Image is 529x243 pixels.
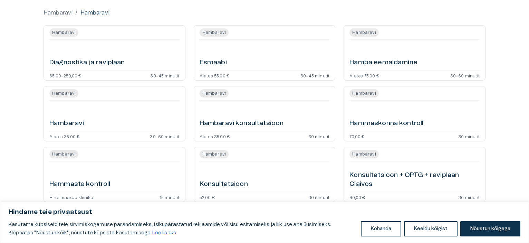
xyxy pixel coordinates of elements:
[38,6,46,11] font: Abi
[352,91,376,95] font: Hambaravi
[349,135,364,139] font: 70,00 €
[150,74,179,78] font: 30–45 minutit
[200,181,248,187] font: Konsultatsioon
[150,135,179,139] font: 30–60 minutit
[200,59,227,66] font: Esmaabi
[44,9,73,17] a: Hambaravi
[202,152,226,156] font: Hambaravi
[460,221,520,236] button: Nõustun kõigega
[44,86,185,141] a: Ava teenuse broneerimise üksikasjad
[458,196,480,200] font: 30 minutit
[361,221,401,236] button: Kohanda
[202,91,226,95] font: Hambaravi
[202,30,226,35] font: Hambaravi
[200,135,230,139] font: Alates 35.00 €
[49,120,84,127] font: Hambaravi
[194,25,336,81] a: Ava teenuse broneerimise üksikasjad
[44,10,73,16] font: Hambaravi
[371,226,391,231] font: Kohanda
[352,30,376,35] font: Hambaravi
[152,230,177,236] a: Loe lisaks
[52,30,76,35] font: Hambaravi
[344,25,485,81] a: Ava teenuse broneerimise üksikasjad
[160,196,180,200] font: 15 minutit
[308,135,330,139] font: 30 minutit
[52,91,76,95] font: Hambaravi
[49,181,110,187] font: Hammaste kontroll
[9,209,93,215] font: Hindame teie privaatsust
[349,74,379,78] font: Alates 75.00 €
[349,120,423,127] font: Hammaskonna kontroll
[52,152,76,156] font: Hambaravi
[349,59,417,66] font: Hamba eemaldamine
[414,226,448,231] font: Keeldu kõigist
[44,147,185,202] a: Ava teenuse broneerimise üksikasjad
[404,221,458,236] button: Keeldu kõigist
[9,222,331,235] font: Kasutame küpsiseid teie sirvimiskogemuse parandamiseks, isikupärastatud reklaamide või sisu esita...
[450,74,480,78] font: 30–60 minutit
[349,172,459,188] font: Konsultatsioon + OPTG + raviplaan Claivos
[177,230,178,236] a: Loe lisaks
[200,74,229,78] font: Alates 55.00 €
[80,10,109,16] font: Hambaravi
[49,135,79,139] font: Alates 35.00 €
[352,152,376,156] font: Hambaravi
[44,25,185,81] a: Ava teenuse broneerimise üksikasjad
[194,86,336,141] a: Ava teenuse broneerimise üksikasjad
[344,147,485,202] a: Ava teenuse broneerimise üksikasjad
[194,147,336,202] a: Ava teenuse broneerimise üksikasjad
[300,74,329,78] font: 30–45 minutit
[49,59,125,66] font: Diagnostika ja raviplaan
[200,196,215,200] font: 52,00 €
[75,10,77,16] font: /
[152,231,176,235] font: Loe lisaks
[344,86,485,141] a: Ava teenuse broneerimise üksikasjad
[470,226,510,231] font: Nõustun kõigega
[200,120,284,127] font: Hambaravi konsultatsioon
[308,196,330,200] font: 30 minutit
[49,196,93,200] font: Hind määrab kliiniku
[458,135,480,139] font: 30 minutit
[349,196,365,200] font: 80,00 €
[49,74,81,78] font: 65,00–250,00 €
